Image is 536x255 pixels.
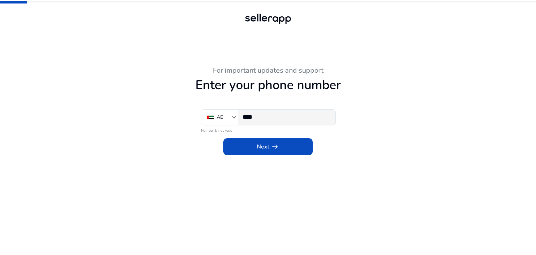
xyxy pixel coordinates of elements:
[76,78,460,93] h1: Enter your phone number
[201,126,335,133] mat-error: Number is not valid
[217,114,223,121] div: AE
[257,143,279,151] span: Next
[76,66,460,75] h3: For important updates and support
[271,143,279,151] span: arrow_right_alt
[223,138,313,155] button: Nextarrow_right_alt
